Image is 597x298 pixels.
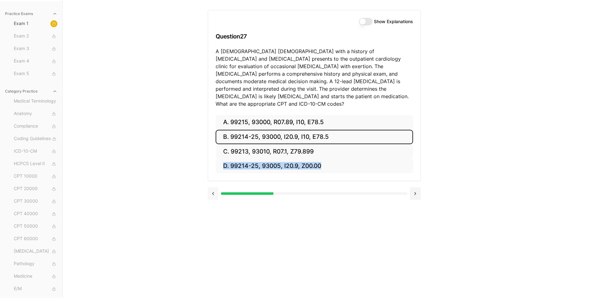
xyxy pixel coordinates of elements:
button: CPT 40000 [11,209,60,219]
button: CPT 50000 [11,221,60,231]
label: Show Explanations [374,19,413,24]
button: CPT 60000 [11,234,60,244]
button: E/M [11,284,60,294]
span: Medical Terminology [14,98,57,105]
span: Pathology [14,260,57,267]
button: CPT 20000 [11,184,60,194]
button: Exam 5 [11,69,60,79]
button: Exam 3 [11,44,60,54]
span: Coding Guidelines [14,135,57,142]
button: Medical Terminology [11,96,60,106]
button: Exam 1 [11,19,60,29]
button: [MEDICAL_DATA] [11,246,60,256]
span: Exam 1 [14,20,57,27]
span: Anatomy [14,110,57,117]
span: CPT 50000 [14,223,57,230]
span: Compliance [14,123,57,130]
button: A. 99215, 93000, R07.89, I10, E78.5 [216,115,413,130]
button: Exam 4 [11,56,60,66]
button: CPT 30000 [11,196,60,206]
button: Compliance [11,121,60,131]
span: E/M [14,285,57,292]
span: [MEDICAL_DATA] [14,248,57,255]
button: Category Practice [3,86,60,96]
button: Anatomy [11,109,60,119]
span: Medicine [14,273,57,280]
button: HCPCS Level II [11,159,60,169]
h3: Question 27 [216,27,413,46]
span: Exam 2 [14,33,57,40]
span: CPT 40000 [14,210,57,217]
button: Practice Exams [3,9,60,19]
span: CPT 30000 [14,198,57,205]
button: CPT 10000 [11,171,60,181]
button: Exam 2 [11,31,60,41]
span: ICD-10-CM [14,148,57,155]
button: Medicine [11,271,60,281]
button: Pathology [11,259,60,269]
span: CPT 60000 [14,235,57,242]
button: ICD-10-CM [11,146,60,156]
button: C. 99213, 93010, R07.1, Z79.899 [216,144,413,159]
span: Exam 4 [14,58,57,65]
span: Exam 5 [14,70,57,77]
p: A [DEMOGRAPHIC_DATA] [DEMOGRAPHIC_DATA] with a history of [MEDICAL_DATA] and [MEDICAL_DATA] prese... [216,48,413,108]
span: HCPCS Level II [14,160,57,167]
span: CPT 10000 [14,173,57,180]
span: Exam 3 [14,45,57,52]
button: B. 99214-25, 93000, I20.9, I10, E78.5 [216,130,413,144]
button: Coding Guidelines [11,134,60,144]
button: D. 99214-25, 93005, I20.9, Z00.00 [216,159,413,174]
span: CPT 20000 [14,185,57,192]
